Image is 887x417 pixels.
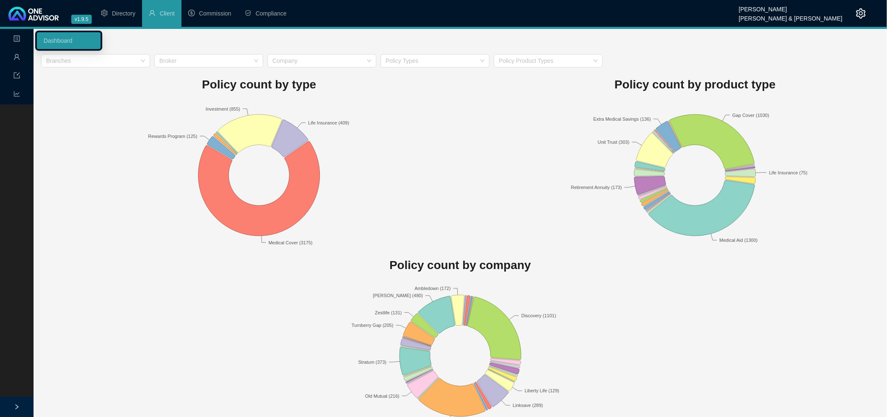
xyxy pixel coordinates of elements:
[521,313,556,318] text: Discovery (1101)
[598,140,630,145] text: Unit Trust (303)
[358,360,386,365] text: Stratum (373)
[373,293,423,298] text: [PERSON_NAME] (480)
[112,10,135,17] span: Directory
[188,10,195,16] span: dollar
[415,286,451,291] text: Ambledown (172)
[733,112,770,117] text: Gap Cover (1030)
[739,2,843,11] div: [PERSON_NAME]
[594,116,651,121] text: Extra Medical Savings (136)
[148,133,197,138] text: Rewards Program (125)
[720,238,758,243] text: Medical Aid (1300)
[13,31,20,48] span: profile
[41,75,477,94] h1: Policy count by type
[245,10,252,16] span: safety
[101,10,108,16] span: setting
[769,170,808,175] text: Life Insurance (75)
[14,404,20,410] span: right
[571,185,622,190] text: Retirement Annuity (173)
[13,68,20,85] span: import
[149,10,156,16] span: user
[308,120,349,125] text: Life Insurance (409)
[856,8,866,18] span: setting
[13,50,20,67] span: user
[13,87,20,104] span: line-chart
[71,15,92,24] span: v1.9.5
[739,11,843,21] div: [PERSON_NAME] & [PERSON_NAME]
[8,7,59,21] img: 2df55531c6924b55f21c4cf5d4484680-logo-light.svg
[513,403,543,408] text: Linksave (289)
[352,323,394,328] text: Turnberry Gap (205)
[41,256,879,275] h1: Policy count by company
[269,240,313,245] text: Medical Cover (3175)
[206,106,241,111] text: Investment (855)
[365,394,399,399] text: Old Mutual (216)
[160,10,175,17] span: Client
[525,389,560,394] text: Liberty Life (129)
[44,37,73,44] a: Dashboard
[375,310,402,315] text: Zestlife (131)
[256,10,287,17] span: Compliance
[199,10,231,17] span: Commission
